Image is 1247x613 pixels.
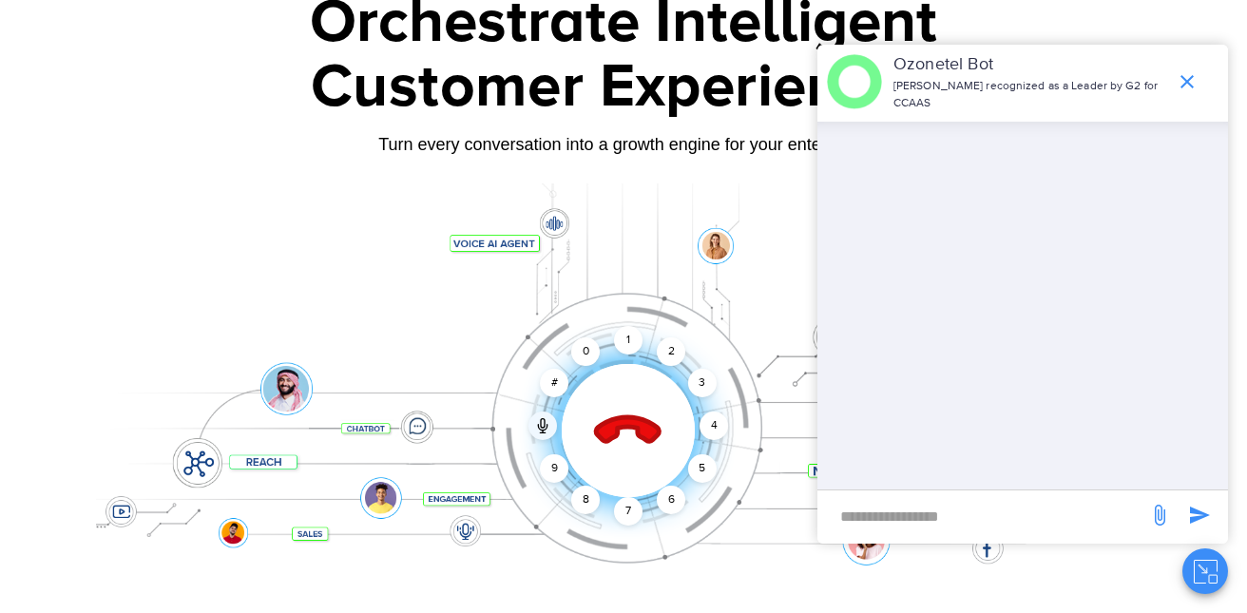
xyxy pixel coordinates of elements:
[540,454,568,483] div: 9
[1168,63,1206,101] span: end chat or minimize
[571,486,600,514] div: 8
[1182,548,1228,594] button: Close chat
[1180,496,1218,534] span: send message
[540,369,568,397] div: #
[827,500,1139,534] div: new-msg-input
[614,497,643,526] div: 7
[893,78,1166,112] p: [PERSON_NAME] recognized as a Leader by G2 for CCAAS
[700,412,728,440] div: 4
[657,486,685,514] div: 6
[1141,496,1179,534] span: send message
[96,42,1151,133] div: Customer Experiences
[96,134,1151,155] div: Turn every conversation into a growth engine for your enterprise.
[571,337,600,366] div: 0
[688,454,717,483] div: 5
[657,337,685,366] div: 2
[614,326,643,354] div: 1
[827,54,882,109] img: header
[688,369,717,397] div: 3
[893,52,1166,78] p: Ozonetel Bot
